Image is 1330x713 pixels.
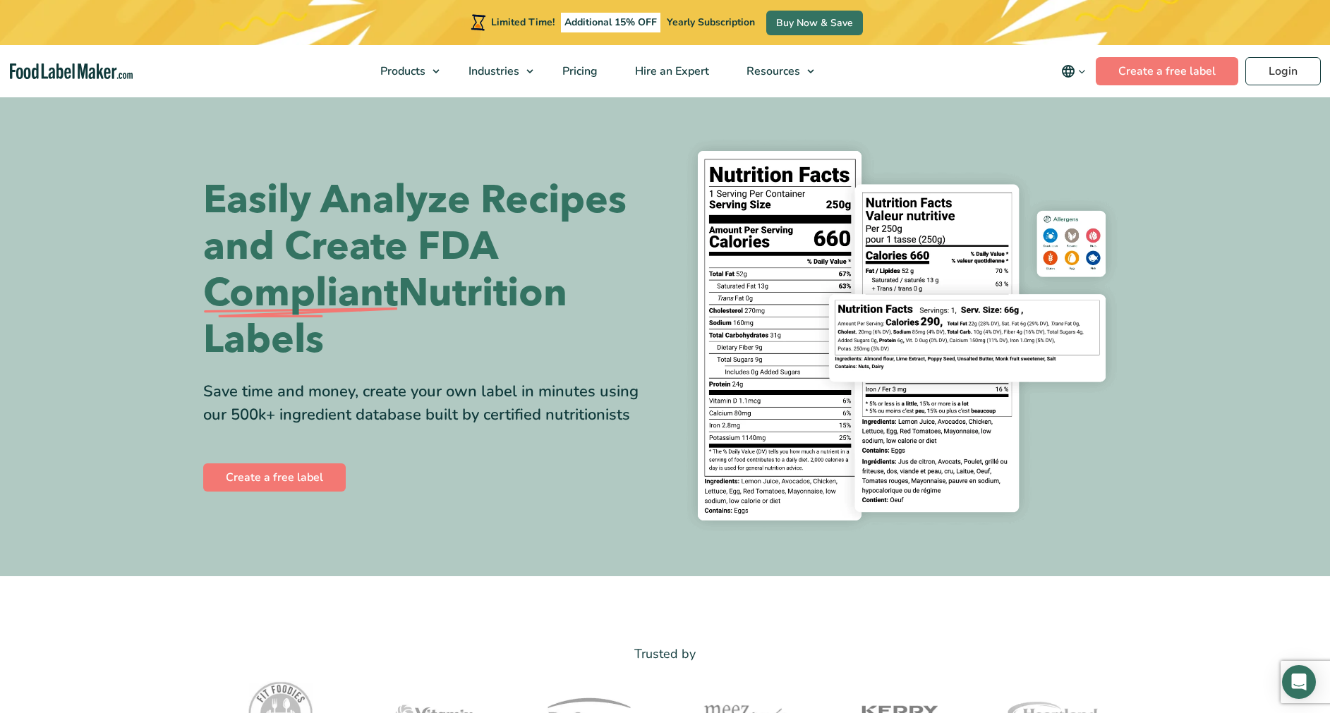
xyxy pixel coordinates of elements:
[561,13,660,32] span: Additional 15% OFF
[1245,57,1321,85] a: Login
[1282,665,1316,699] div: Open Intercom Messenger
[491,16,555,29] span: Limited Time!
[203,177,655,363] h1: Easily Analyze Recipes and Create FDA Nutrition Labels
[362,45,447,97] a: Products
[1096,57,1238,85] a: Create a free label
[464,63,521,79] span: Industries
[728,45,821,97] a: Resources
[766,11,863,35] a: Buy Now & Save
[617,45,725,97] a: Hire an Expert
[203,270,398,317] span: Compliant
[544,45,613,97] a: Pricing
[667,16,755,29] span: Yearly Subscription
[203,380,655,427] div: Save time and money, create your own label in minutes using our 500k+ ingredient database built b...
[203,644,1128,664] p: Trusted by
[376,63,427,79] span: Products
[558,63,599,79] span: Pricing
[742,63,802,79] span: Resources
[450,45,540,97] a: Industries
[203,463,346,492] a: Create a free label
[631,63,711,79] span: Hire an Expert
